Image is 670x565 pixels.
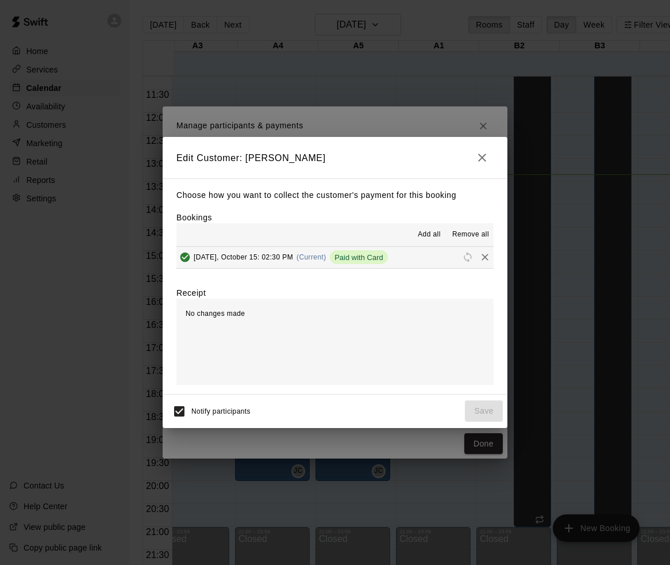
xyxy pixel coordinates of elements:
button: Added & Paid [176,249,194,266]
span: [DATE], October 15: 02:30 PM [194,253,293,261]
span: Remove [476,253,494,261]
span: Add all [418,229,441,240]
span: No changes made [186,310,245,318]
label: Bookings [176,213,212,222]
span: Paid with Card [330,253,388,262]
button: Added & Paid[DATE], October 15: 02:30 PM(Current)Paid with CardRescheduleRemove [176,247,494,268]
h2: Edit Customer: [PERSON_NAME] [163,137,507,178]
label: Receipt [176,287,206,299]
span: Notify participants [191,407,251,415]
button: Add all [411,226,448,244]
p: Choose how you want to collect the customer's payment for this booking [176,188,494,203]
button: Remove all [448,226,494,244]
span: (Current) [297,253,326,261]
span: Remove all [452,229,489,240]
span: Reschedule [459,253,476,261]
